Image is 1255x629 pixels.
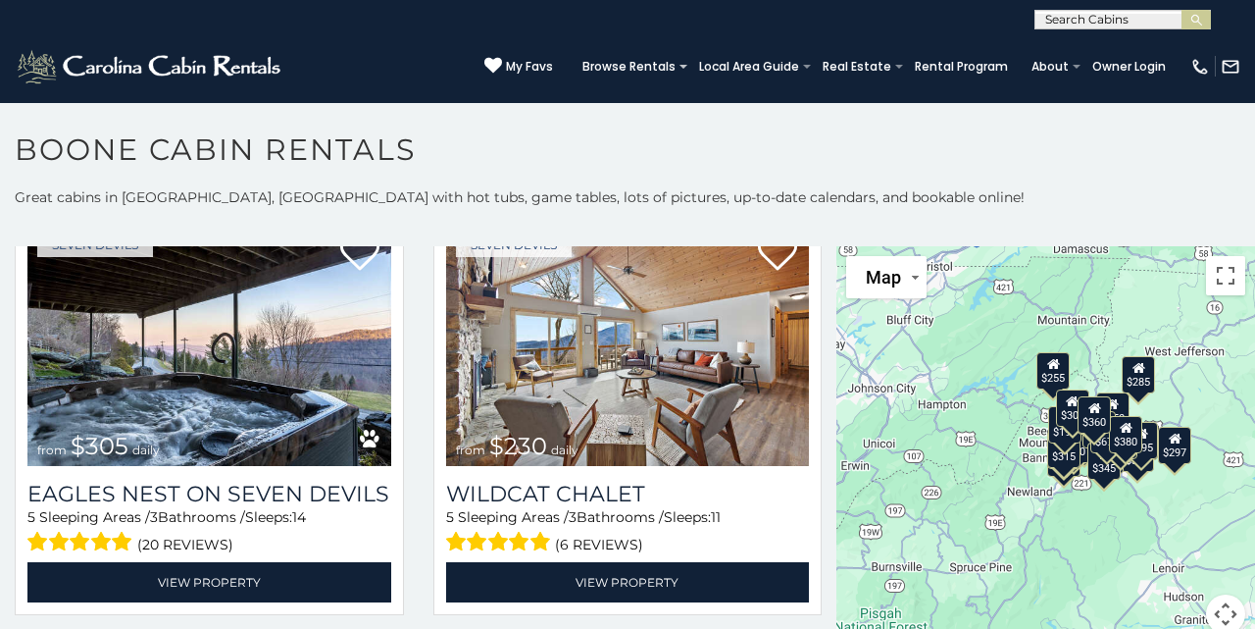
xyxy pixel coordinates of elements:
[446,223,810,466] img: Wildcat Chalet
[573,53,685,80] a: Browse Rentals
[1104,422,1137,459] div: $290
[1190,57,1210,77] img: phone-regular-white.png
[1158,427,1191,464] div: $297
[1087,442,1121,479] div: $345
[1048,406,1081,444] div: $190
[1109,415,1142,452] div: $380
[446,562,810,603] a: View Property
[489,432,547,460] span: $230
[27,223,391,466] a: Eagles Nest on Seven Devils from $305 daily
[340,235,379,276] a: Add to favorites
[446,507,810,557] div: Sleeping Areas / Bathrooms / Sleeps:
[1082,53,1176,80] a: Owner Login
[446,508,454,526] span: 5
[27,508,35,526] span: 5
[150,508,158,526] span: 3
[37,443,67,457] span: from
[27,481,391,507] a: Eagles Nest on Seven Devils
[1090,416,1124,453] div: $675
[1121,434,1154,471] div: $365
[1206,256,1245,295] button: Toggle fullscreen view
[446,481,810,507] a: Wildcat Chalet
[132,443,160,457] span: daily
[1022,53,1079,80] a: About
[866,267,901,288] span: Map
[905,53,1018,80] a: Rental Program
[1046,430,1079,467] div: $315
[27,223,391,466] img: Eagles Nest on Seven Devils
[1125,422,1158,459] div: $295
[1096,393,1129,430] div: $250
[1046,431,1079,468] div: $436
[292,508,306,526] span: 14
[569,508,577,526] span: 3
[27,507,391,557] div: Sleeping Areas / Bathrooms / Sleeps:
[813,53,901,80] a: Real Estate
[506,58,553,76] span: My Favs
[758,235,797,276] a: Add to favorites
[1056,389,1089,426] div: $305
[1087,443,1121,480] div: $275
[1046,440,1079,477] div: $345
[137,532,233,557] span: (20 reviews)
[1036,351,1070,389] div: $255
[1078,395,1111,433] div: $360
[689,53,809,80] a: Local Area Guide
[71,432,128,460] span: $305
[446,223,810,466] a: Wildcat Chalet from $230 daily
[1221,57,1240,77] img: mail-regular-white.png
[551,443,578,457] span: daily
[1122,355,1155,393] div: $285
[711,508,721,526] span: 11
[456,443,485,457] span: from
[15,47,286,86] img: White-1-2.png
[555,532,643,557] span: (6 reviews)
[846,256,927,298] button: Change map style
[484,57,553,77] a: My Favs
[27,562,391,603] a: View Property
